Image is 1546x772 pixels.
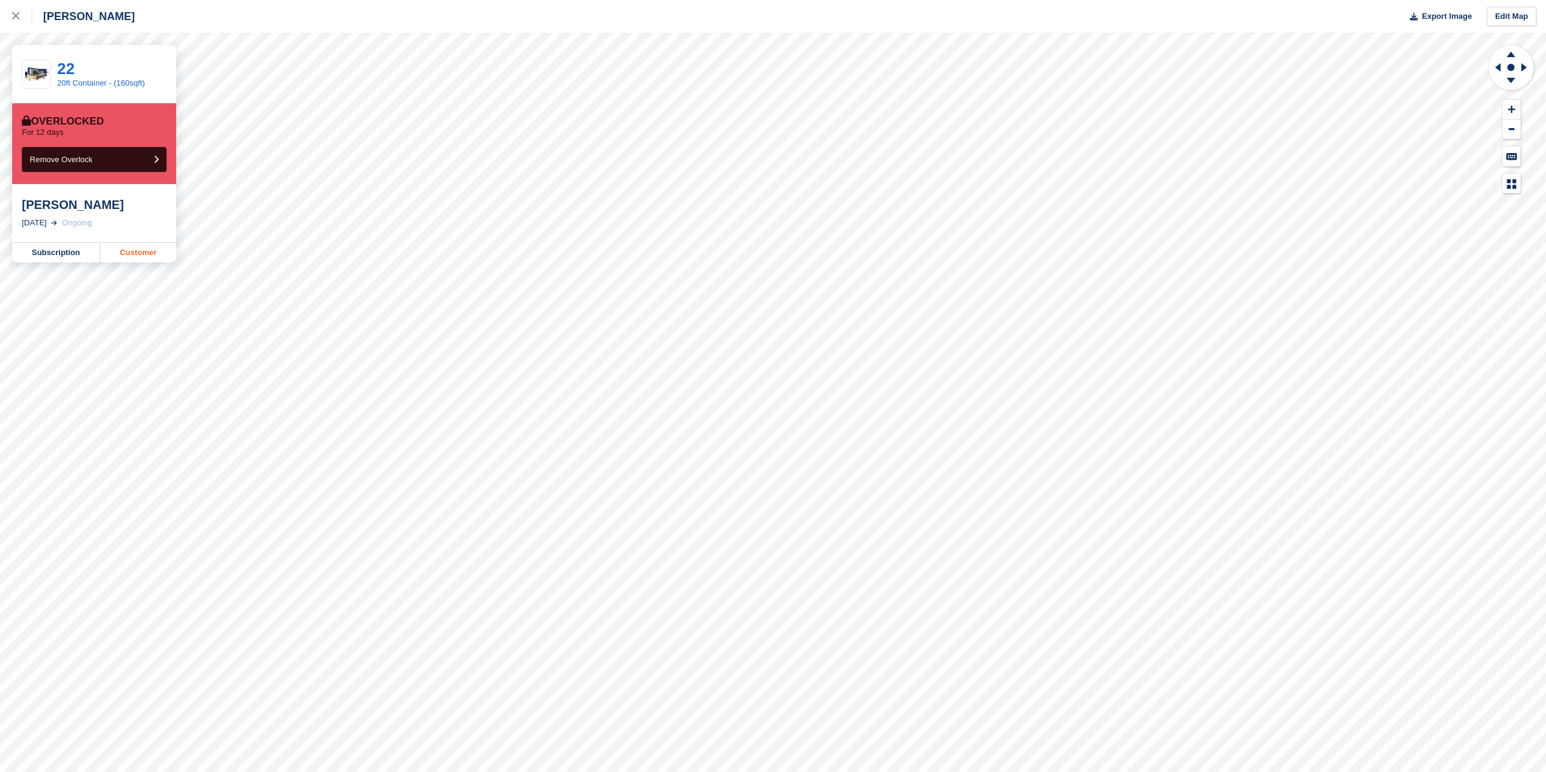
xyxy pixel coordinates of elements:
[12,243,100,262] a: Subscription
[1403,7,1472,27] button: Export Image
[57,78,145,87] a: 20ft Container - (160sqft)
[22,128,64,137] p: For 12 days
[32,9,135,24] div: [PERSON_NAME]
[22,147,166,172] button: Remove Overlock
[1421,10,1471,22] span: Export Image
[1486,7,1536,27] a: Edit Map
[22,217,47,229] div: [DATE]
[30,155,92,164] span: Remove Overlock
[57,60,75,78] a: 22
[1502,100,1520,120] button: Zoom In
[22,197,166,212] div: [PERSON_NAME]
[51,220,57,225] img: arrow-right-light-icn-cde0832a797a2874e46488d9cf13f60e5c3a73dbe684e267c42b8395dfbc2abf.svg
[62,217,92,229] div: Ongoing
[22,64,50,85] img: 20-ft-container.jpg
[1502,120,1520,140] button: Zoom Out
[100,243,176,262] a: Customer
[1502,174,1520,194] button: Map Legend
[22,115,104,128] div: Overlocked
[1502,146,1520,166] button: Keyboard Shortcuts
